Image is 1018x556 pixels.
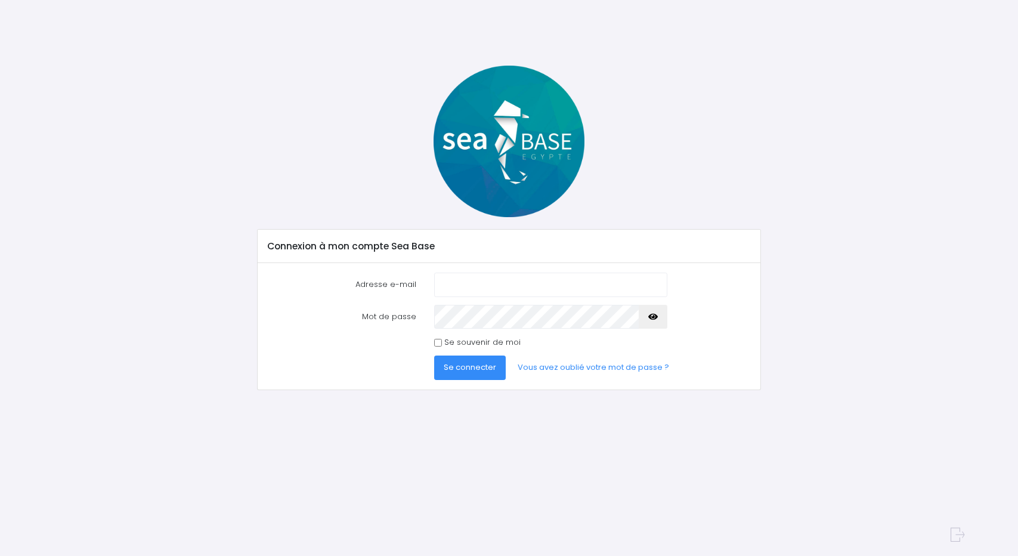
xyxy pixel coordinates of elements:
button: Se connecter [434,356,506,379]
div: Connexion à mon compte Sea Base [258,230,760,263]
label: Se souvenir de moi [444,336,521,348]
a: Vous avez oublié votre mot de passe ? [508,356,679,379]
label: Mot de passe [258,305,425,329]
label: Adresse e-mail [258,273,425,296]
span: Se connecter [444,362,496,373]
